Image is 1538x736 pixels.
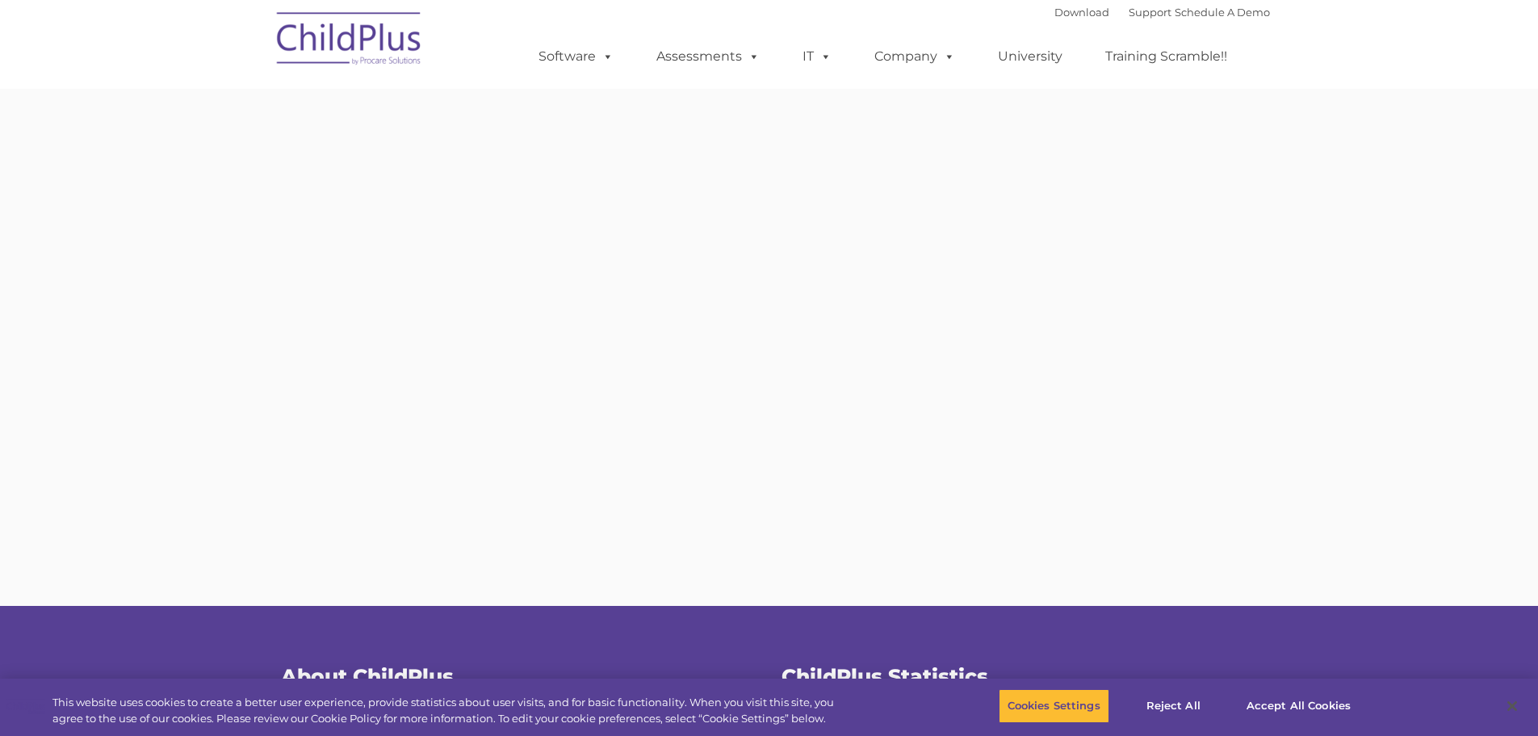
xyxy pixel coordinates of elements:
img: ChildPlus by Procare Solutions [269,1,430,82]
button: Cookies Settings [999,689,1109,723]
a: Training Scramble!! [1089,40,1243,73]
a: Software [522,40,630,73]
a: Assessments [640,40,776,73]
a: IT [786,40,848,73]
button: Accept All Cookies [1238,689,1360,723]
font: | [1054,6,1270,19]
a: University [982,40,1079,73]
a: Schedule A Demo [1175,6,1270,19]
a: Support [1129,6,1171,19]
div: This website uses cookies to create a better user experience, provide statistics about user visit... [52,695,846,726]
span: About ChildPlus [281,664,454,688]
button: Reject All [1123,689,1224,723]
a: Company [858,40,971,73]
button: Close [1494,688,1530,724]
span: ChildPlus Statistics [782,664,988,688]
a: Download [1054,6,1109,19]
